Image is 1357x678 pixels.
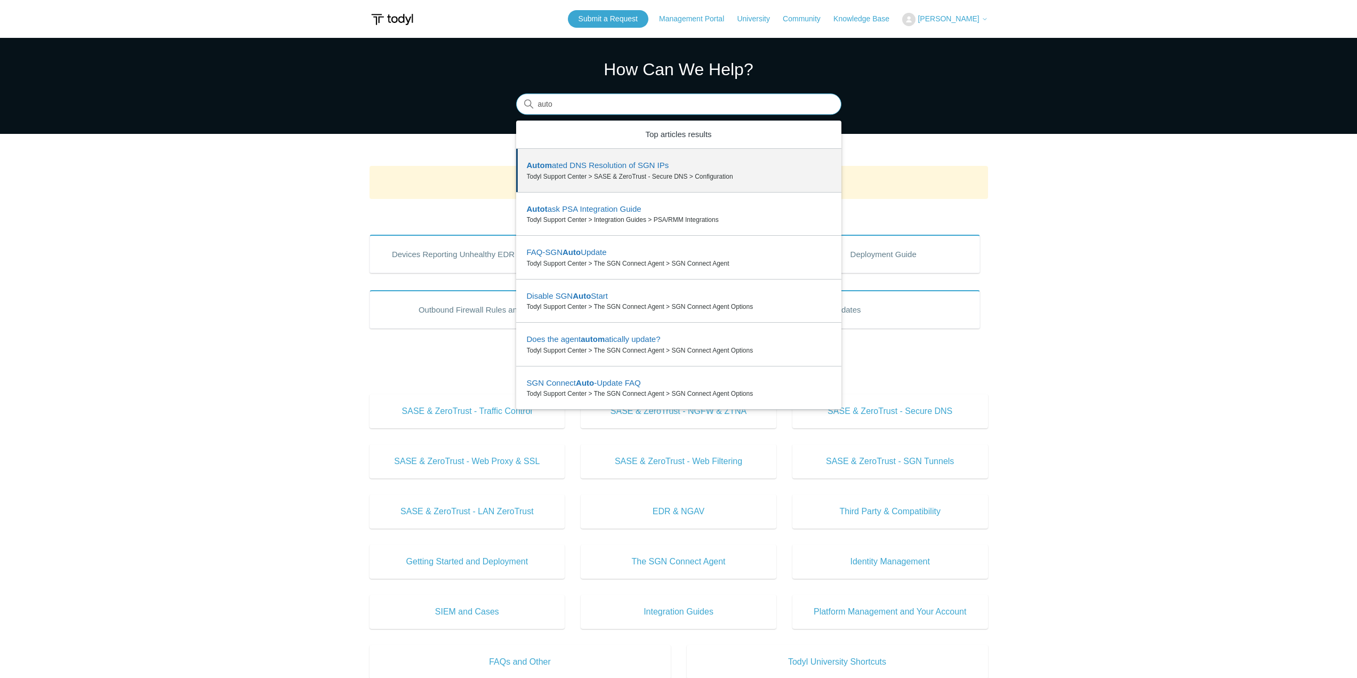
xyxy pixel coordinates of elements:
[516,121,841,149] zd-autocomplete-header: Top articles results
[808,555,972,568] span: Identity Management
[659,13,735,25] a: Management Portal
[808,505,972,518] span: Third Party & Compatibility
[581,595,776,629] a: Integration Guides
[808,605,972,618] span: Platform Management and Your Account
[527,259,831,268] zd-autocomplete-breadcrumbs-multibrand: Todyl Support Center > The SGN Connect Agent > SGN Connect Agent
[597,605,760,618] span: Integration Guides
[527,204,641,216] zd-autocomplete-title-multibrand: Suggested result 2 Autotask PSA Integration Guide
[370,235,563,273] a: Devices Reporting Unhealthy EDR States
[527,389,831,398] zd-autocomplete-breadcrumbs-multibrand: Todyl Support Center > The SGN Connect Agent > SGN Connect Agent Options
[370,10,415,29] img: Todyl Support Center Help Center home page
[597,455,760,468] span: SASE & ZeroTrust - Web Filtering
[370,545,565,579] a: Getting Started and Deployment
[737,13,780,25] a: University
[792,494,988,529] a: Third Party & Compatibility
[386,505,549,518] span: SASE & ZeroTrust - LAN ZeroTrust
[792,595,988,629] a: Platform Management and Your Account
[792,545,988,579] a: Identity Management
[370,494,565,529] a: SASE & ZeroTrust - LAN ZeroTrust
[386,656,655,668] span: FAQs and Other
[792,394,988,428] a: SASE & ZeroTrust - Secure DNS
[370,290,667,329] a: Outbound Firewall Rules and IPs used by SGN Connect
[527,302,831,312] zd-autocomplete-breadcrumbs-multibrand: Todyl Support Center > The SGN Connect Agent > SGN Connect Agent Options
[527,204,548,213] em: Autot
[581,545,776,579] a: The SGN Connect Agent
[792,444,988,478] a: SASE & ZeroTrust - SGN Tunnels
[833,13,900,25] a: Knowledge Base
[787,235,980,273] a: Deployment Guide
[581,394,776,428] a: SASE & ZeroTrust - NGFW & ZTNA
[527,346,831,355] zd-autocomplete-breadcrumbs-multibrand: Todyl Support Center > The SGN Connect Agent > SGN Connect Agent Options
[386,605,549,618] span: SIEM and Cases
[576,378,594,387] em: Auto
[581,444,776,478] a: SASE & ZeroTrust - Web Filtering
[597,405,760,418] span: SASE & ZeroTrust - NGFW & ZTNA
[370,208,988,225] h2: Popular Articles
[808,455,972,468] span: SASE & ZeroTrust - SGN Tunnels
[527,334,661,346] zd-autocomplete-title-multibrand: Suggested result 5 Does the agent automatically update?
[568,10,648,28] a: Submit a Request
[386,455,549,468] span: SASE & ZeroTrust - Web Proxy & SSL
[527,161,552,170] em: Autom
[527,291,608,302] zd-autocomplete-title-multibrand: Suggested result 4 Disable SGN Auto Start
[783,13,831,25] a: Community
[370,394,565,428] a: SASE & ZeroTrust - Traffic Control
[370,371,988,389] h2: Knowledge Base
[370,444,565,478] a: SASE & ZeroTrust - Web Proxy & SSL
[902,13,987,26] button: [PERSON_NAME]
[581,494,776,529] a: EDR & NGAV
[516,94,841,115] input: Search
[808,405,972,418] span: SASE & ZeroTrust - Secure DNS
[581,334,605,344] em: autom
[370,595,565,629] a: SIEM and Cases
[386,555,549,568] span: Getting Started and Deployment
[703,656,972,668] span: Todyl University Shortcuts
[527,248,607,259] zd-autocomplete-title-multibrand: Suggested result 3 FAQ-SGN Auto Update
[527,172,831,181] zd-autocomplete-breadcrumbs-multibrand: Todyl Support Center > SASE & ZeroTrust - Secure DNS > Configuration
[597,505,760,518] span: EDR & NGAV
[597,555,760,568] span: The SGN Connect Agent
[516,57,841,82] h1: How Can We Help?
[527,161,669,172] zd-autocomplete-title-multibrand: Suggested result 1 Automated DNS Resolution of SGN IPs
[527,215,831,225] zd-autocomplete-breadcrumbs-multibrand: Todyl Support Center > Integration Guides > PSA/RMM Integrations
[563,248,581,257] em: Auto
[527,378,641,389] zd-autocomplete-title-multibrand: Suggested result 6 SGN Connect Auto-Update FAQ
[386,405,549,418] span: SASE & ZeroTrust - Traffic Control
[918,14,979,23] span: [PERSON_NAME]
[573,291,591,300] em: Auto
